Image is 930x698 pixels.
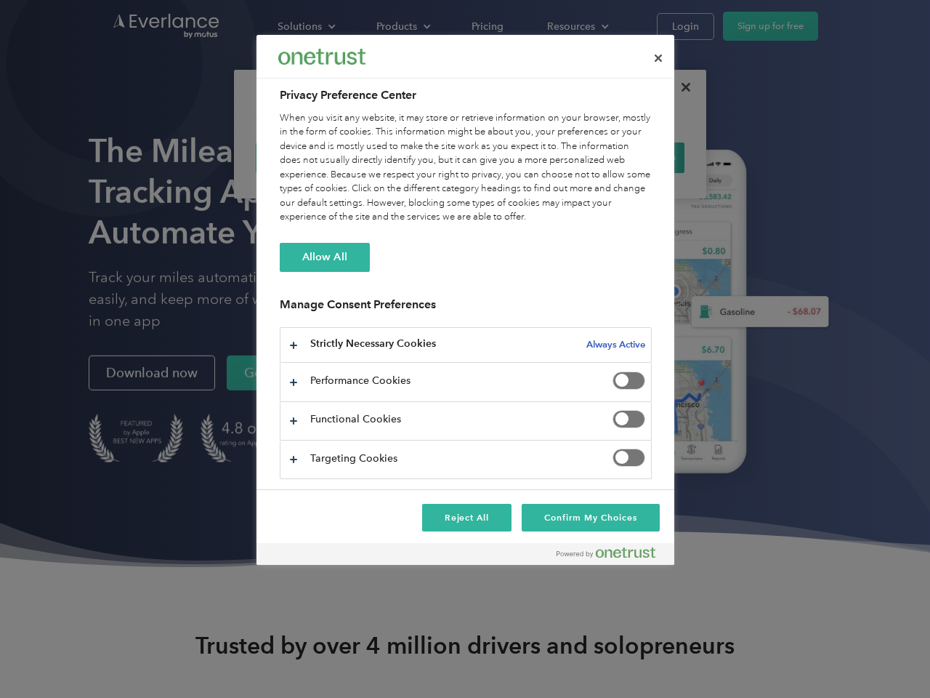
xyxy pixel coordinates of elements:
[280,297,652,320] h3: Manage Consent Preferences
[280,243,370,272] button: Allow All
[642,42,674,74] button: Close
[557,547,667,565] a: Powered by OneTrust Opens in a new Tab
[280,87,652,104] h2: Privacy Preference Center
[278,49,365,64] img: Everlance
[278,42,365,71] div: Everlance
[557,547,655,558] img: Powered by OneTrust Opens in a new Tab
[422,504,512,531] button: Reject All
[256,35,674,565] div: Privacy Preference Center
[522,504,659,531] button: Confirm My Choices
[280,111,652,225] div: When you visit any website, it may store or retrieve information on your browser, mostly in the f...
[256,35,674,565] div: Preference center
